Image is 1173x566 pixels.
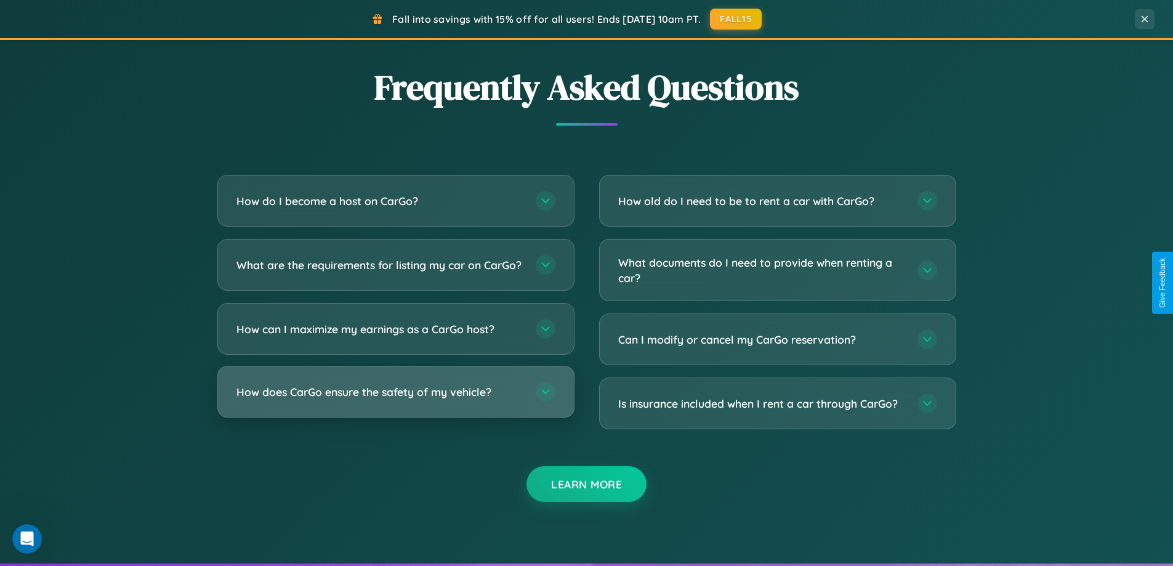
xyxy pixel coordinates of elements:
[618,255,905,285] h3: What documents do I need to provide when renting a car?
[526,466,647,502] button: Learn More
[618,332,905,347] h3: Can I modify or cancel my CarGo reservation?
[618,396,905,411] h3: Is insurance included when I rent a car through CarGo?
[1158,258,1167,308] div: Give Feedback
[236,321,523,337] h3: How can I maximize my earnings as a CarGo host?
[236,193,523,209] h3: How do I become a host on CarGo?
[618,193,905,209] h3: How old do I need to be to rent a car with CarGo?
[710,9,762,30] button: FALL15
[392,13,701,25] span: Fall into savings with 15% off for all users! Ends [DATE] 10am PT.
[236,257,523,273] h3: What are the requirements for listing my car on CarGo?
[236,384,523,400] h3: How does CarGo ensure the safety of my vehicle?
[217,63,956,111] h2: Frequently Asked Questions
[12,524,42,554] iframe: Intercom live chat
